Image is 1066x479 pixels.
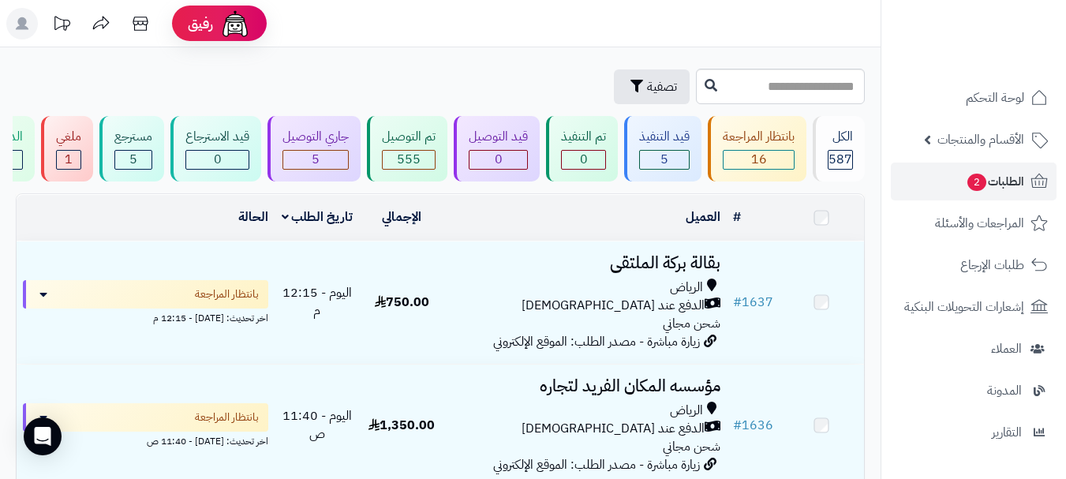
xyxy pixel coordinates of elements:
div: 0 [469,151,527,169]
div: تم التنفيذ [561,128,606,146]
span: اليوم - 11:40 ص [282,406,352,443]
span: 1,350.00 [368,416,435,435]
span: زيارة مباشرة - مصدر الطلب: الموقع الإلكتروني [493,455,700,474]
a: العميل [686,208,720,226]
div: الكل [828,128,853,146]
a: إشعارات التحويلات البنكية [891,288,1057,326]
a: #1636 [733,416,773,435]
div: 5 [115,151,151,169]
a: المدونة [891,372,1057,410]
span: 0 [495,150,503,169]
span: المدونة [987,380,1022,402]
span: الدفع عند [DEMOGRAPHIC_DATA] [522,420,705,438]
span: شحن مجاني [663,437,720,456]
img: ai-face.png [219,8,251,39]
span: الأقسام والمنتجات [937,129,1024,151]
div: 5 [283,151,348,169]
div: قيد التنفيذ [639,128,690,146]
span: 5 [312,150,320,169]
div: بانتظار المراجعة [723,128,795,146]
a: تم التنفيذ 0 [543,116,621,181]
span: 5 [129,150,137,169]
a: ملغي 1 [38,116,96,181]
div: مسترجع [114,128,152,146]
div: اخر تحديث: [DATE] - 12:15 م [23,309,268,325]
div: 16 [724,151,794,169]
span: اليوم - 12:15 م [282,283,352,320]
span: العملاء [991,338,1022,360]
div: 5 [640,151,689,169]
div: اخر تحديث: [DATE] - 11:40 ص [23,432,268,448]
a: المراجعات والأسئلة [891,204,1057,242]
a: العملاء [891,330,1057,368]
div: جاري التوصيل [282,128,349,146]
span: التقارير [992,421,1022,443]
div: 555 [383,151,435,169]
div: 0 [186,151,249,169]
span: إشعارات التحويلات البنكية [904,296,1024,318]
span: شحن مجاني [663,314,720,333]
span: بانتظار المراجعة [195,286,259,302]
span: 0 [580,150,588,169]
span: 0 [214,150,222,169]
a: تم التوصيل 555 [364,116,451,181]
div: قيد التوصيل [469,128,528,146]
span: بانتظار المراجعة [195,410,259,425]
a: الطلبات2 [891,163,1057,200]
a: التقارير [891,414,1057,451]
div: 0 [562,151,605,169]
a: #1637 [733,293,773,312]
span: # [733,416,742,435]
span: تصفية [647,77,677,96]
span: 750.00 [375,293,429,312]
a: مسترجع 5 [96,116,167,181]
span: طلبات الإرجاع [960,254,1024,276]
div: Open Intercom Messenger [24,417,62,455]
span: 5 [660,150,668,169]
a: قيد الاسترجاع 0 [167,116,264,181]
span: 16 [751,150,767,169]
span: 2 [967,174,986,191]
a: تاريخ الطلب [282,208,353,226]
h3: مؤسسه المكان الفريد لتجاره [451,377,720,395]
span: 555 [397,150,421,169]
div: 1 [57,151,80,169]
span: المراجعات والأسئلة [935,212,1024,234]
span: رفيق [188,14,213,33]
span: 1 [65,150,73,169]
div: قيد الاسترجاع [185,128,249,146]
a: الكل587 [810,116,868,181]
a: طلبات الإرجاع [891,246,1057,284]
a: قيد التوصيل 0 [451,116,543,181]
a: بانتظار المراجعة 16 [705,116,810,181]
a: قيد التنفيذ 5 [621,116,705,181]
div: تم التوصيل [382,128,436,146]
span: لوحة التحكم [966,87,1024,109]
a: لوحة التحكم [891,79,1057,117]
span: الرياض [670,402,703,420]
img: logo-2.png [959,42,1051,75]
span: الرياض [670,279,703,297]
a: # [733,208,741,226]
h3: بقالة بركة الملتقى [451,254,720,272]
span: 587 [828,150,852,169]
a: تحديثات المنصة [42,8,81,43]
div: ملغي [56,128,81,146]
span: زيارة مباشرة - مصدر الطلب: الموقع الإلكتروني [493,332,700,351]
span: الدفع عند [DEMOGRAPHIC_DATA] [522,297,705,315]
a: جاري التوصيل 5 [264,116,364,181]
a: الإجمالي [382,208,421,226]
span: الطلبات [966,170,1024,193]
a: الحالة [238,208,268,226]
span: # [733,293,742,312]
button: تصفية [614,69,690,104]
